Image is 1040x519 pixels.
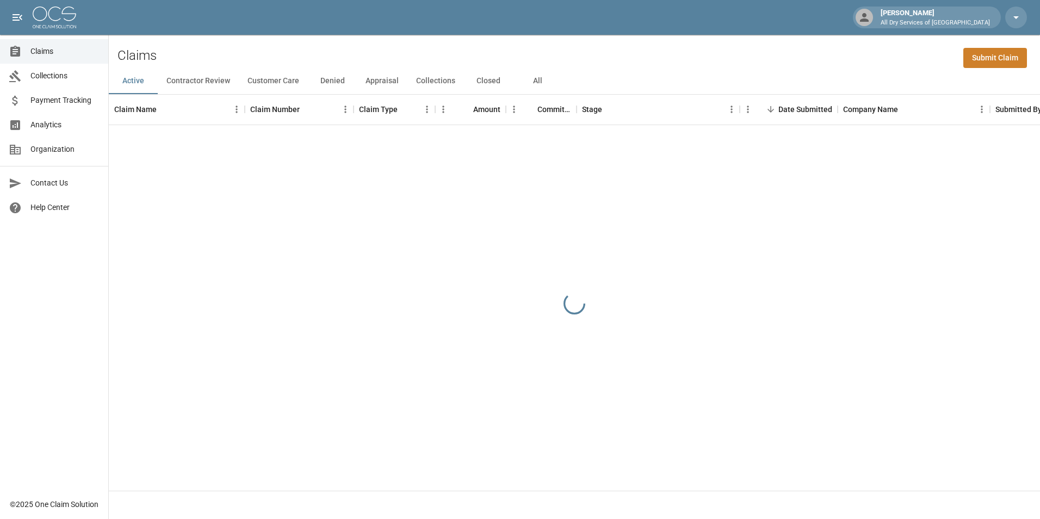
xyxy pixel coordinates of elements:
[30,177,100,189] span: Contact Us
[602,102,617,117] button: Sort
[30,202,100,213] span: Help Center
[33,7,76,28] img: ocs-logo-white-transparent.png
[838,94,990,125] div: Company Name
[109,94,245,125] div: Claim Name
[30,95,100,106] span: Payment Tracking
[522,102,537,117] button: Sort
[419,101,435,118] button: Menu
[464,68,513,94] button: Closed
[398,102,413,117] button: Sort
[407,68,464,94] button: Collections
[473,94,500,125] div: Amount
[158,68,239,94] button: Contractor Review
[723,101,740,118] button: Menu
[30,119,100,131] span: Analytics
[506,94,577,125] div: Committed Amount
[359,94,398,125] div: Claim Type
[778,94,832,125] div: Date Submitted
[109,68,158,94] button: Active
[876,8,994,27] div: [PERSON_NAME]
[577,94,740,125] div: Stage
[740,94,838,125] div: Date Submitted
[114,94,157,125] div: Claim Name
[117,48,157,64] h2: Claims
[30,46,100,57] span: Claims
[513,68,562,94] button: All
[250,94,300,125] div: Claim Number
[245,94,354,125] div: Claim Number
[458,102,473,117] button: Sort
[881,18,990,28] p: All Dry Services of [GEOGRAPHIC_DATA]
[357,68,407,94] button: Appraisal
[109,68,1040,94] div: dynamic tabs
[963,48,1027,68] a: Submit Claim
[582,94,602,125] div: Stage
[740,101,756,118] button: Menu
[435,94,506,125] div: Amount
[843,94,898,125] div: Company Name
[435,101,451,118] button: Menu
[157,102,172,117] button: Sort
[239,68,308,94] button: Customer Care
[974,101,990,118] button: Menu
[30,70,100,82] span: Collections
[354,94,435,125] div: Claim Type
[537,94,571,125] div: Committed Amount
[308,68,357,94] button: Denied
[506,101,522,118] button: Menu
[337,101,354,118] button: Menu
[10,499,98,510] div: © 2025 One Claim Solution
[898,102,913,117] button: Sort
[7,7,28,28] button: open drawer
[30,144,100,155] span: Organization
[763,102,778,117] button: Sort
[228,101,245,118] button: Menu
[300,102,315,117] button: Sort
